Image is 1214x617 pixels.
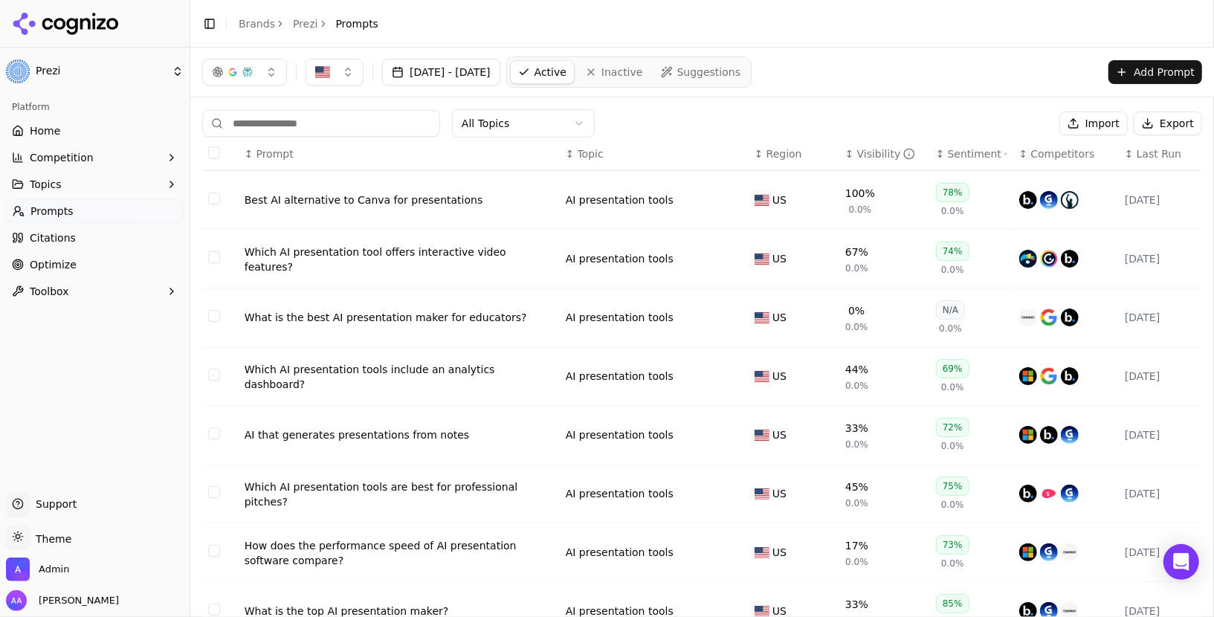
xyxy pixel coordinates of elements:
[336,16,379,31] span: Prompts
[566,369,674,384] a: AI presentation tools
[1040,191,1058,209] img: gamma
[1019,250,1037,268] img: visme
[936,418,969,437] div: 72%
[245,479,554,509] a: Which AI presentation tools are best for professional pitches?
[6,146,184,169] button: Competition
[839,138,930,171] th: brandMentionRate
[6,253,184,277] a: Optimize
[1040,543,1058,561] img: gamma
[1019,485,1037,503] img: beautiful.ai
[1061,426,1079,444] img: gamma
[1125,310,1196,325] div: [DATE]
[239,18,275,30] a: Brands
[566,193,674,207] a: AI presentation tools
[1061,543,1079,561] img: canva
[256,146,294,161] span: Prompt
[845,597,868,612] div: 33%
[772,486,787,501] span: US
[845,380,868,392] span: 0.0%
[6,172,184,196] button: Topics
[30,533,71,545] span: Theme
[245,193,554,207] a: Best AI alternative to Canva for presentations
[755,371,769,382] img: US flag
[941,381,964,393] span: 0.0%
[1134,112,1202,135] button: Export
[245,362,554,392] a: Which AI presentation tools include an analytics dashboard?
[845,497,868,509] span: 0.0%
[566,251,674,266] a: AI presentation tools
[208,486,220,498] button: Select row 6
[30,497,77,511] span: Support
[1061,250,1079,268] img: beautiful.ai
[755,606,769,617] img: US flag
[245,310,554,325] a: What is the best AI presentation maker for educators?
[6,590,119,611] button: Open user button
[30,123,60,138] span: Home
[1031,146,1095,161] span: Competitors
[566,427,674,442] div: AI presentation tools
[936,183,969,202] div: 78%
[1108,60,1202,84] button: Add Prompt
[245,245,554,274] a: Which AI presentation tool offers interactive video features?
[39,563,69,576] span: Admin
[936,535,969,555] div: 73%
[6,199,184,223] a: Prompts
[566,486,674,501] a: AI presentation tools
[6,95,184,119] div: Platform
[30,150,94,165] span: Competition
[293,16,318,31] a: Prezi
[1059,112,1128,135] button: Import
[208,369,220,381] button: Select row 4
[560,138,749,171] th: Topic
[845,538,868,553] div: 17%
[1019,146,1113,161] div: ↕Competitors
[1040,426,1058,444] img: beautiful.ai
[208,427,220,439] button: Select row 5
[1061,485,1079,503] img: gamma
[845,186,875,201] div: 100%
[566,146,743,161] div: ↕Topic
[848,303,865,318] div: 0%
[1125,427,1196,442] div: [DATE]
[245,146,554,161] div: ↕Prompt
[30,230,76,245] span: Citations
[849,204,872,216] span: 0.0%
[1040,485,1058,503] img: slidebean
[845,146,924,161] div: ↕Visibility
[1019,367,1037,385] img: microsoft
[1125,193,1196,207] div: [DATE]
[936,146,1007,161] div: ↕Sentiment
[578,146,604,161] span: Topic
[845,479,868,494] div: 45%
[566,310,674,325] div: AI presentation tools
[30,204,74,219] span: Prompts
[772,369,787,384] span: US
[208,193,220,204] button: Select row 1
[1125,251,1196,266] div: [DATE]
[1061,191,1079,209] img: pitch
[30,257,77,272] span: Optimize
[936,242,969,261] div: 74%
[245,427,554,442] a: AI that generates presentations from notes
[315,65,330,80] img: US
[1040,308,1058,326] img: google
[766,146,802,161] span: Region
[845,262,868,274] span: 0.0%
[1125,146,1196,161] div: ↕Last Run
[755,430,769,441] img: US flag
[208,251,220,263] button: Select row 2
[6,119,184,143] a: Home
[677,65,741,80] span: Suggestions
[941,499,964,511] span: 0.0%
[772,310,787,325] span: US
[845,362,868,377] div: 44%
[535,65,566,80] span: Active
[936,359,969,378] div: 69%
[941,205,964,217] span: 0.0%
